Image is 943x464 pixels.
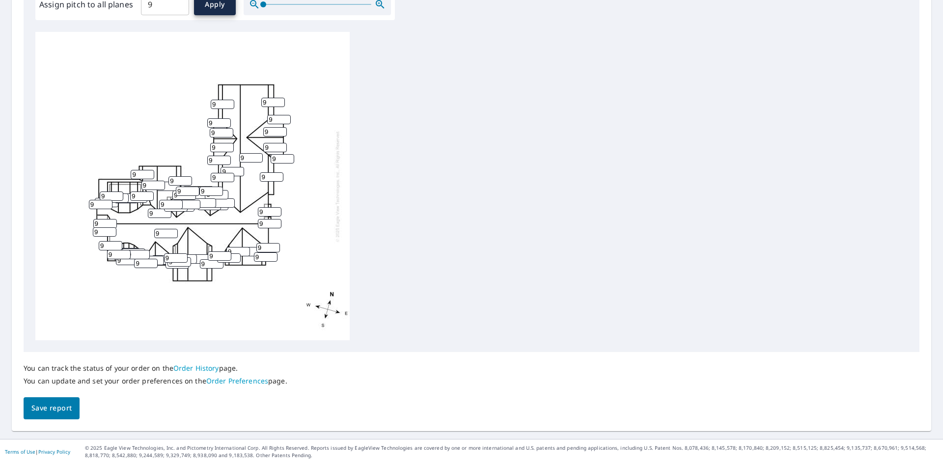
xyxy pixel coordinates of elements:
a: Order History [173,363,219,373]
button: Save report [24,397,80,419]
span: Save report [31,402,72,414]
p: You can track the status of your order on the page. [24,364,287,373]
p: © 2025 Eagle View Technologies, Inc. and Pictometry International Corp. All Rights Reserved. Repo... [85,444,938,459]
a: Order Preferences [206,376,268,385]
a: Privacy Policy [38,448,70,455]
p: | [5,449,70,455]
p: You can update and set your order preferences on the page. [24,377,287,385]
a: Terms of Use [5,448,35,455]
